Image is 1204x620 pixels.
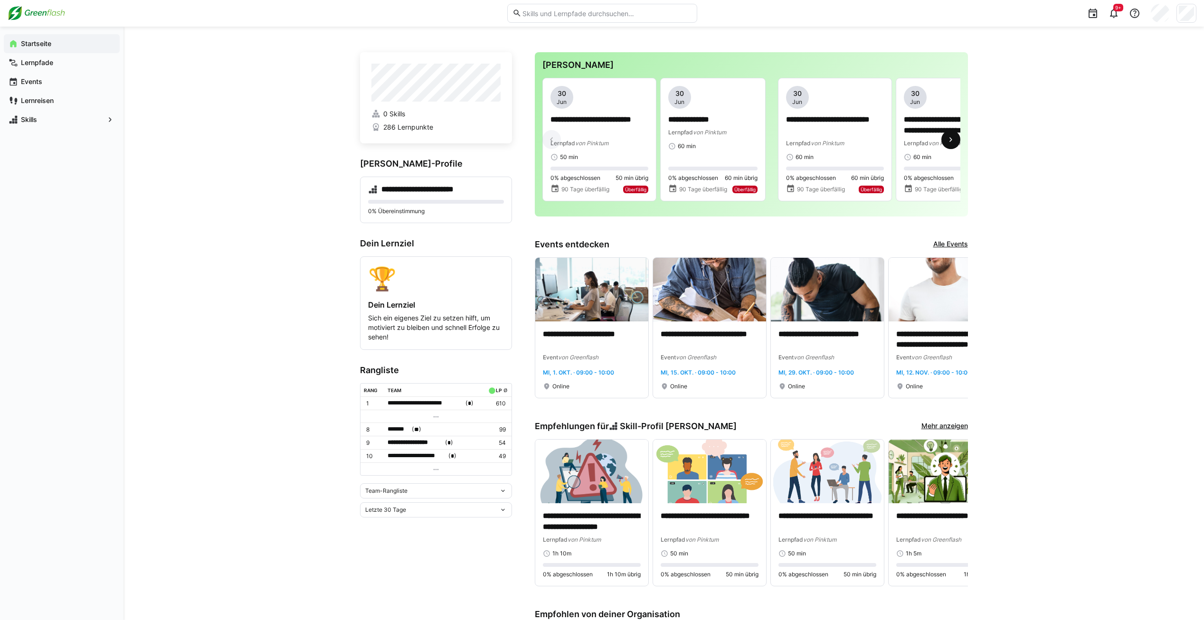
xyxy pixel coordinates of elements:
[904,174,954,182] span: 0% abgeschlossen
[911,89,920,98] span: 30
[793,89,802,98] span: 30
[552,550,571,557] span: 1h 10m
[676,354,716,361] span: von Greenflash
[486,439,505,447] p: 54
[364,387,378,393] div: Rang
[811,140,844,147] span: von Pinktum
[503,385,508,394] a: ø
[388,387,401,393] div: Team
[668,174,718,182] span: 0% abgeschlossen
[607,571,641,578] span: 1h 10m übrig
[906,383,923,390] span: Online
[896,369,971,376] span: Mi, 12. Nov. · 09:00 - 10:00
[558,89,566,98] span: 30
[896,536,921,543] span: Lernpfad
[543,354,558,361] span: Event
[771,258,884,321] img: image
[896,354,911,361] span: Event
[661,354,676,361] span: Event
[365,506,406,514] span: Letzte 30 Tage
[803,536,836,543] span: von Pinktum
[535,609,968,620] h3: Empfohlen von deiner Organisation
[368,207,504,215] p: 0% Übereinstimmung
[685,536,719,543] span: von Pinktum
[568,536,601,543] span: von Pinktum
[734,187,756,192] span: Überfällig
[542,60,960,70] h3: [PERSON_NAME]
[921,536,961,543] span: von Greenflash
[674,98,684,106] span: Jun
[535,440,648,503] img: image
[794,354,834,361] span: von Greenflash
[661,536,685,543] span: Lernpfad
[910,98,920,106] span: Jun
[726,571,758,578] span: 50 min übrig
[543,536,568,543] span: Lernpfad
[670,550,688,557] span: 50 min
[366,400,380,407] p: 1
[368,264,504,292] div: 🏆
[670,383,687,390] span: Online
[675,89,684,98] span: 30
[771,440,884,503] img: image
[575,140,608,147] span: von Pinktum
[844,571,876,578] span: 50 min übrig
[366,439,380,447] p: 9
[788,550,806,557] span: 50 min
[889,440,1002,503] img: image
[896,571,946,578] span: 0% abgeschlossen
[778,536,803,543] span: Lernpfad
[552,383,569,390] span: Online
[904,140,929,147] span: Lernpfad
[778,354,794,361] span: Event
[678,142,696,150] span: 60 min
[625,187,646,192] span: Überfällig
[558,354,598,361] span: von Greenflash
[778,369,854,376] span: Mi, 29. Okt. · 09:00 - 10:00
[360,238,512,249] h3: Dein Lernziel
[929,140,962,147] span: von Pinktum
[679,186,727,193] span: 90 Tage überfällig
[661,571,711,578] span: 0% abgeschlossen
[496,387,502,393] div: LP
[620,421,737,432] span: Skill-Profil [PERSON_NAME]
[1115,5,1121,10] span: 9+
[368,300,504,310] h4: Dein Lernziel
[861,187,882,192] span: Überfällig
[543,369,614,376] span: Mi, 1. Okt. · 09:00 - 10:00
[796,153,814,161] span: 60 min
[915,186,963,193] span: 90 Tage überfällig
[561,186,609,193] span: 90 Tage überfällig
[668,129,693,136] span: Lernpfad
[557,98,567,106] span: Jun
[535,421,737,432] h3: Empfehlungen für
[535,258,648,321] img: image
[448,451,456,461] span: ( )
[366,426,380,433] p: 8
[616,174,648,182] span: 50 min übrig
[465,398,474,408] span: ( )
[412,424,421,434] span: ( )
[906,550,921,557] span: 1h 5m
[383,122,433,132] span: 286 Lernpunkte
[725,174,758,182] span: 60 min übrig
[788,383,805,390] span: Online
[778,571,828,578] span: 0% abgeschlossen
[486,452,505,460] p: 49
[486,400,505,407] p: 610
[445,438,453,448] span: ( )
[486,426,505,433] p: 99
[911,354,952,361] span: von Greenflash
[360,159,512,169] h3: [PERSON_NAME]-Profile
[535,239,609,250] h3: Events entdecken
[560,153,578,161] span: 50 min
[786,174,836,182] span: 0% abgeschlossen
[653,440,766,503] img: image
[368,313,504,342] p: Sich ein eigenes Ziel zu setzen hilft, um motiviert zu bleiben und schnell Erfolge zu sehen!
[921,421,968,432] a: Mehr anzeigen
[792,98,802,106] span: Jun
[786,140,811,147] span: Lernpfad
[543,571,593,578] span: 0% abgeschlossen
[360,365,512,376] h3: Rangliste
[550,174,600,182] span: 0% abgeschlossen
